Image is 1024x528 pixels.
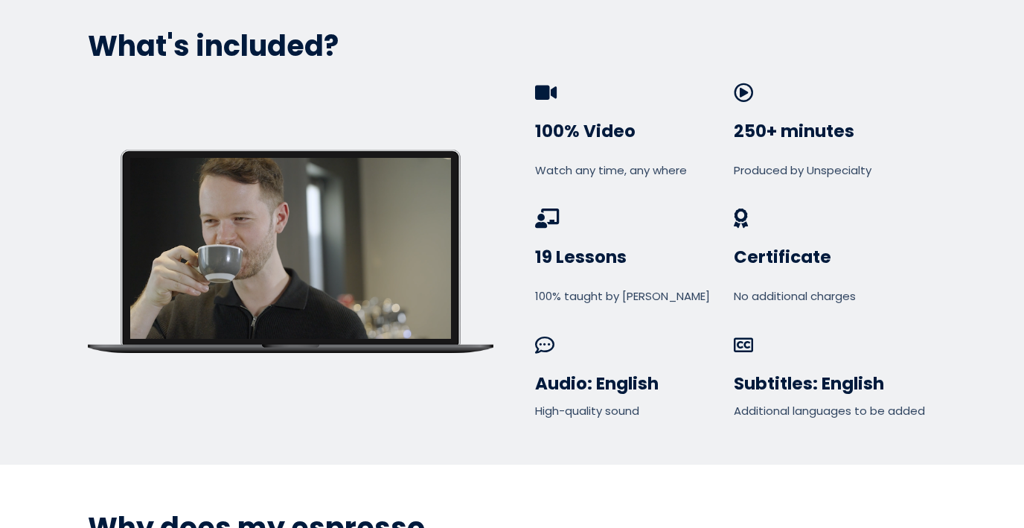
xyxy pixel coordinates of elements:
[734,373,927,395] h3: Subtitles: English
[734,287,927,305] div: No additional charges
[734,121,927,143] h3: 250+ minutes
[734,162,927,179] div: Produced by Unspecialty
[734,402,927,419] div: Additional languages to be added
[535,162,728,179] div: Watch any time, any where
[535,121,728,143] h3: 100% Video
[535,246,728,269] h3: 19 Lessons
[535,287,728,305] div: 100% taught by [PERSON_NAME]
[88,28,936,64] p: What's included?
[535,402,728,419] div: High-quality sound
[535,373,728,395] h3: Audio: English
[734,246,927,269] h3: Certificate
